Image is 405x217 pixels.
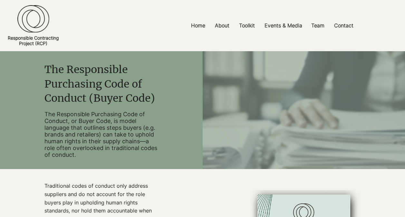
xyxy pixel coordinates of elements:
[186,18,210,33] a: Home
[234,18,260,33] a: Toolkit
[261,18,305,33] p: Events & Media
[210,18,234,33] a: About
[212,18,233,33] p: About
[188,18,208,33] p: Home
[308,18,328,33] p: Team
[331,18,357,33] p: Contact
[140,18,405,33] nav: Site
[329,18,358,33] a: Contact
[44,63,155,105] span: The Responsible Purchasing Code of Conduct (Buyer Code)
[236,18,258,33] p: Toolkit
[260,18,306,33] a: Events & Media
[306,18,329,33] a: Team
[44,111,158,158] p: The Responsible Purchasing Code of Conduct, or Buyer Code, is model language that outlines steps ...
[8,35,59,46] a: Responsible ContractingProject (RCP)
